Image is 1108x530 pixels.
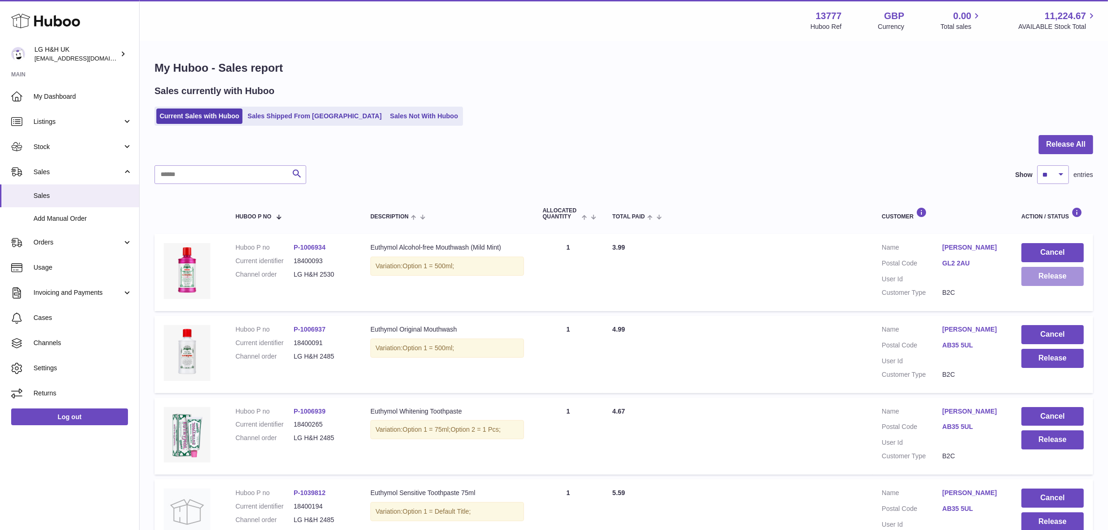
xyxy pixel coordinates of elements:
[164,325,210,381] img: Euthymol-Original-Mouthwash-500ml.webp
[942,422,1003,431] a: AB35 5UL
[882,341,942,352] dt: Postal Code
[387,109,461,124] a: Sales Not With Huboo
[235,434,294,442] dt: Channel order
[34,117,122,126] span: Listings
[882,504,942,516] dt: Postal Code
[34,313,132,322] span: Cases
[942,325,1003,334] a: [PERSON_NAME]
[882,243,942,254] dt: Name
[612,214,645,220] span: Total paid
[533,234,603,311] td: 1
[942,407,1003,416] a: [PERSON_NAME]
[370,325,524,334] div: Euthymol Original Mouthwash
[370,339,524,358] div: Variation:
[882,207,1003,220] div: Customer
[11,47,25,61] img: veechen@lghnh.co.uk
[34,92,132,101] span: My Dashboard
[1018,22,1097,31] span: AVAILABLE Stock Total
[1021,267,1084,286] button: Release
[235,339,294,347] dt: Current identifier
[882,288,942,297] dt: Customer Type
[612,408,625,415] span: 4.67
[370,420,524,439] div: Variation:
[294,339,352,347] dd: 18400091
[403,426,450,433] span: Option 1 = 75ml;
[34,263,132,272] span: Usage
[942,259,1003,268] a: GL2 2AU
[403,508,471,515] span: Option 1 = Default Title;
[294,434,352,442] dd: LG H&H 2485
[370,407,524,416] div: Euthymol Whitening Toothpaste
[294,270,352,279] dd: LG H&H 2530
[942,452,1003,461] dd: B2C
[11,408,128,425] a: Log out
[882,452,942,461] dt: Customer Type
[942,341,1003,350] a: AB35 5UL
[533,398,603,475] td: 1
[882,370,942,379] dt: Customer Type
[294,326,326,333] a: P-1006937
[294,420,352,429] dd: 18400265
[1021,407,1084,426] button: Cancel
[1074,170,1093,179] span: entries
[954,10,972,22] span: 0.00
[940,22,982,31] span: Total sales
[450,426,501,433] span: Option 2 = 1 Pcs;
[942,288,1003,297] dd: B2C
[878,22,905,31] div: Currency
[940,10,982,31] a: 0.00 Total sales
[533,316,603,393] td: 1
[1021,325,1084,344] button: Cancel
[154,61,1093,75] h1: My Huboo - Sales report
[154,85,275,97] h2: Sales currently with Huboo
[882,259,942,270] dt: Postal Code
[884,10,904,22] strong: GBP
[34,168,122,177] span: Sales
[811,22,842,31] div: Huboo Ref
[403,344,454,352] span: Option 1 = 500ml;
[235,407,294,416] dt: Huboo P no
[235,214,271,220] span: Huboo P no
[156,109,242,124] a: Current Sales with Huboo
[942,370,1003,379] dd: B2C
[882,422,942,434] dt: Postal Code
[244,109,385,124] a: Sales Shipped From [GEOGRAPHIC_DATA]
[34,339,132,347] span: Channels
[612,244,625,251] span: 3.99
[34,238,122,247] span: Orders
[235,489,294,497] dt: Huboo P no
[34,191,132,200] span: Sales
[34,288,122,297] span: Invoicing and Payments
[164,243,210,299] img: Euthymol_Alcohol_Free_Mild_Mint_Mouthwash_500ml.webp
[1021,489,1084,508] button: Cancel
[235,516,294,524] dt: Channel order
[235,325,294,334] dt: Huboo P no
[1045,10,1086,22] span: 11,224.67
[235,270,294,279] dt: Channel order
[370,257,524,276] div: Variation:
[370,489,524,497] div: Euthymol Sensitive Toothpaste 75ml
[34,45,118,63] div: LG H&H UK
[294,502,352,511] dd: 18400194
[34,364,132,373] span: Settings
[942,504,1003,513] a: AB35 5UL
[882,325,942,336] dt: Name
[235,243,294,252] dt: Huboo P no
[882,407,942,418] dt: Name
[34,389,132,398] span: Returns
[543,208,579,220] span: ALLOCATED Quantity
[294,352,352,361] dd: LG H&H 2485
[1018,10,1097,31] a: 11,224.67 AVAILABLE Stock Total
[882,275,942,284] dt: User Id
[942,243,1003,252] a: [PERSON_NAME]
[235,257,294,265] dt: Current identifier
[370,243,524,252] div: Euthymol Alcohol-free Mouthwash (Mild Mint)
[882,438,942,447] dt: User Id
[294,408,326,415] a: P-1006939
[370,214,409,220] span: Description
[1015,170,1033,179] label: Show
[235,420,294,429] dt: Current identifier
[942,489,1003,497] a: [PERSON_NAME]
[882,489,942,500] dt: Name
[612,326,625,333] span: 4.99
